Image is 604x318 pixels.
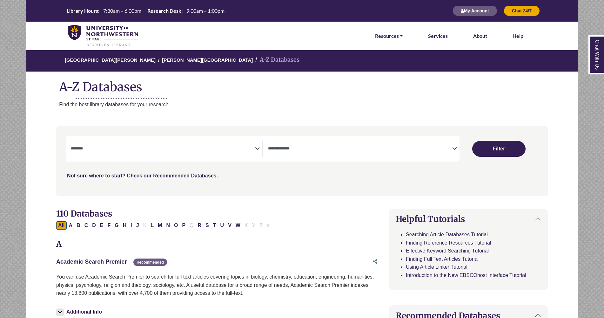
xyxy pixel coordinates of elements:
button: Filter Results W [234,221,242,230]
button: Filter Results F [105,221,112,230]
button: Share this database [369,256,381,268]
button: Filter Results B [75,221,82,230]
button: Filter Results P [180,221,187,230]
button: Additional Info [56,308,104,316]
a: Finding Reference Resources Tutorial [406,240,491,245]
a: Resources [375,32,403,40]
span: 110 Databases [56,208,112,219]
button: Filter Results H [121,221,129,230]
button: Filter Results N [164,221,172,230]
span: Recommended [133,259,167,266]
nav: Search filters [56,126,548,196]
span: 9:00am – 1:00pm [186,8,225,14]
th: Research Desk: [145,7,183,14]
button: Filter Results G [113,221,120,230]
a: Effective Keyword Searching Tutorial [406,248,489,253]
button: Filter Results J [134,221,141,230]
a: About [473,32,487,40]
button: Filter Results R [196,221,204,230]
button: Chat 24/7 [504,5,540,16]
a: Help [513,32,523,40]
button: Filter Results U [218,221,226,230]
button: Submit for Search Results [472,141,526,157]
button: Filter Results C [83,221,90,230]
a: Not sure where to start? Check our Recommended Databases. [67,173,218,178]
th: Library Hours: [64,7,100,14]
a: Finding Full Text Articles Tutorial [406,256,479,262]
button: Filter Results L [149,221,156,230]
a: Using Article Linker Tutorial [406,264,467,270]
button: Filter Results T [211,221,218,230]
p: You can use Academic Search Premier to search for full text articles covering topics in biology, ... [56,273,381,297]
a: Chat 24/7 [504,8,540,13]
button: All [56,221,66,230]
nav: breadcrumb [26,50,578,72]
button: My Account [453,5,497,16]
textarea: Search [71,147,255,152]
a: [GEOGRAPHIC_DATA][PERSON_NAME] [65,56,156,63]
button: Filter Results D [90,221,98,230]
a: Searching Article Databases Tutorial [406,232,488,237]
textarea: Search [268,147,452,152]
img: library_home [68,25,138,47]
h3: A [56,240,381,249]
button: Filter Results A [67,221,75,230]
a: Hours Today [64,7,227,15]
button: Filter Results S [204,221,211,230]
a: My Account [453,8,497,13]
h1: A-Z Databases [26,75,578,94]
div: Alpha-list to filter by first letter of database name [56,222,272,228]
table: Hours Today [64,7,227,13]
span: 7:30am – 6:00pm [103,8,141,14]
button: Filter Results I [129,221,134,230]
a: Services [428,32,448,40]
a: [PERSON_NAME][GEOGRAPHIC_DATA] [162,56,253,63]
p: Find the best library databases for your research. [59,100,578,109]
button: Filter Results M [156,221,164,230]
button: Helpful Tutorials [389,209,547,229]
button: Filter Results V [226,221,233,230]
a: Introduction to the New EBSCOhost Interface Tutorial [406,273,526,278]
button: Filter Results O [172,221,180,230]
li: A-Z Databases [253,55,299,65]
a: Academic Search Premier [56,259,127,265]
button: Filter Results E [98,221,105,230]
